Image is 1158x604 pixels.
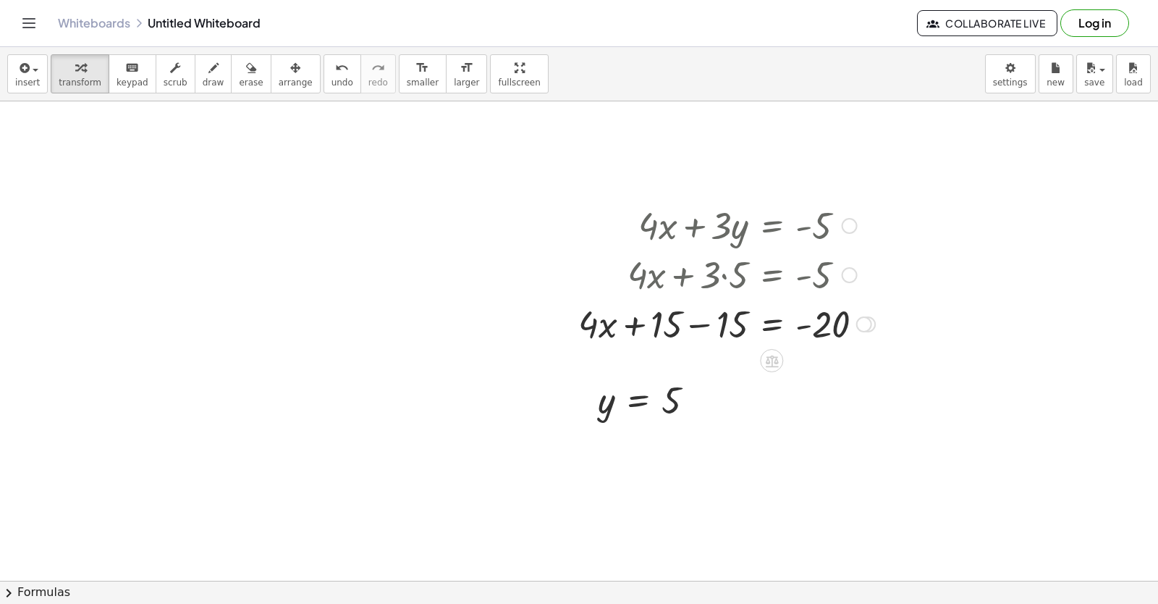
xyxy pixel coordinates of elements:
[360,54,396,93] button: redoredo
[415,59,429,77] i: format_size
[164,77,187,88] span: scrub
[335,59,349,77] i: undo
[331,77,353,88] span: undo
[1116,54,1151,93] button: load
[58,16,130,30] a: Whiteboards
[929,17,1045,30] span: Collaborate Live
[125,59,139,77] i: keyboard
[760,349,783,372] div: Apply the same math to both sides of the equation
[1076,54,1113,93] button: save
[279,77,313,88] span: arrange
[985,54,1036,93] button: settings
[109,54,156,93] button: keyboardkeypad
[239,77,263,88] span: erase
[1060,9,1129,37] button: Log in
[117,77,148,88] span: keypad
[407,77,439,88] span: smaller
[51,54,109,93] button: transform
[17,12,41,35] button: Toggle navigation
[917,10,1057,36] button: Collaborate Live
[399,54,447,93] button: format_sizesmaller
[203,77,224,88] span: draw
[446,54,487,93] button: format_sizelarger
[454,77,479,88] span: larger
[368,77,388,88] span: redo
[1124,77,1143,88] span: load
[231,54,271,93] button: erase
[1047,77,1065,88] span: new
[156,54,195,93] button: scrub
[460,59,473,77] i: format_size
[371,59,385,77] i: redo
[271,54,321,93] button: arrange
[15,77,40,88] span: insert
[1084,77,1104,88] span: save
[498,77,540,88] span: fullscreen
[7,54,48,93] button: insert
[993,77,1028,88] span: settings
[490,54,548,93] button: fullscreen
[324,54,361,93] button: undoundo
[1039,54,1073,93] button: new
[59,77,101,88] span: transform
[195,54,232,93] button: draw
